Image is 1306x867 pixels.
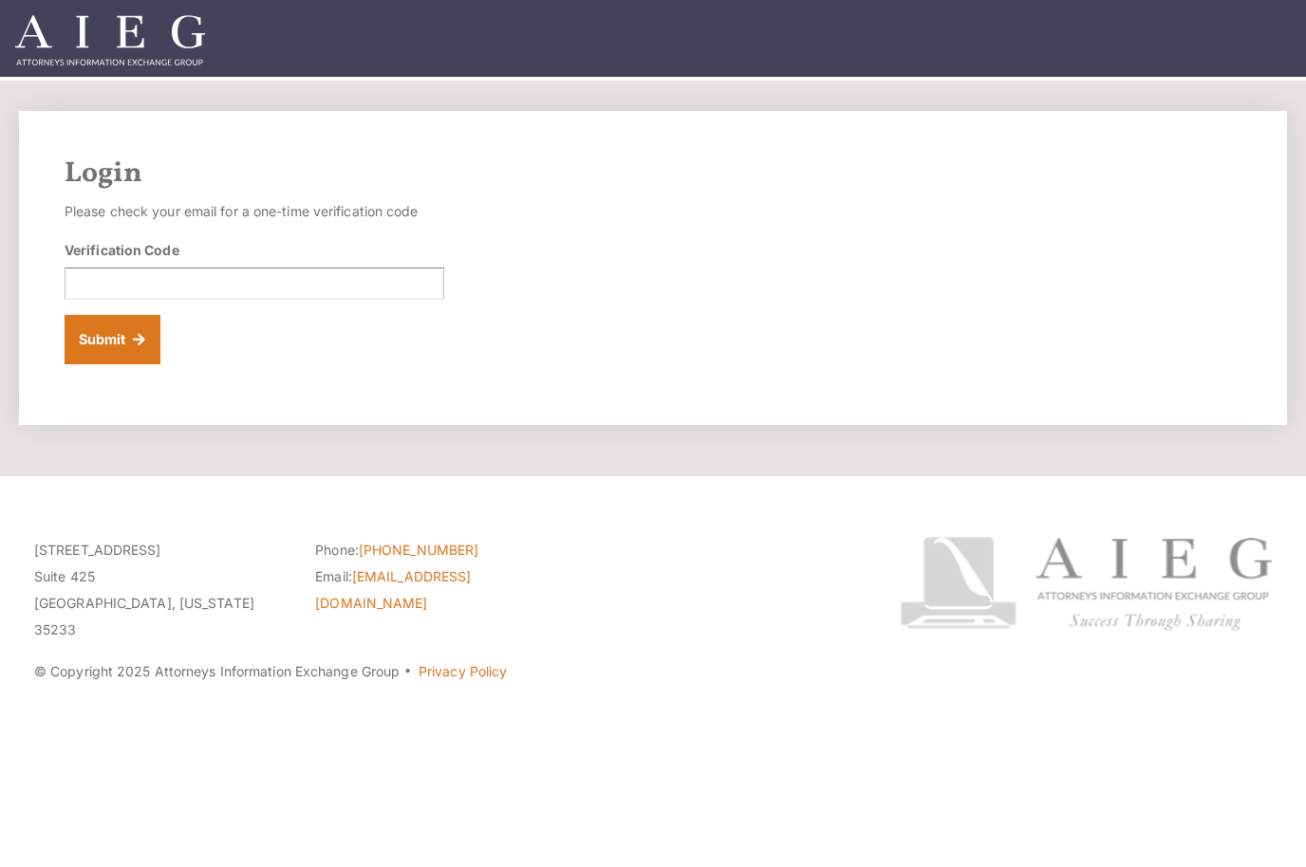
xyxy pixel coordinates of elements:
[34,658,849,685] p: © Copyright 2025 Attorneys Information Exchange Group
[34,537,287,643] p: [STREET_ADDRESS] Suite 425 [GEOGRAPHIC_DATA], [US_STATE] 35233
[65,157,1241,191] h2: Login
[65,315,160,364] button: Submit
[315,537,568,563] li: Phone:
[315,568,471,611] a: [EMAIL_ADDRESS][DOMAIN_NAME]
[403,671,412,680] span: ·
[15,15,205,65] img: Attorneys Information Exchange Group
[315,563,568,617] li: Email:
[359,542,478,558] a: [PHONE_NUMBER]
[900,537,1272,631] img: Attorneys Information Exchange Group logo
[65,198,444,225] p: Please check your email for a one-time verification code
[419,663,507,679] a: Privacy Policy
[65,240,179,260] label: Verification Code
